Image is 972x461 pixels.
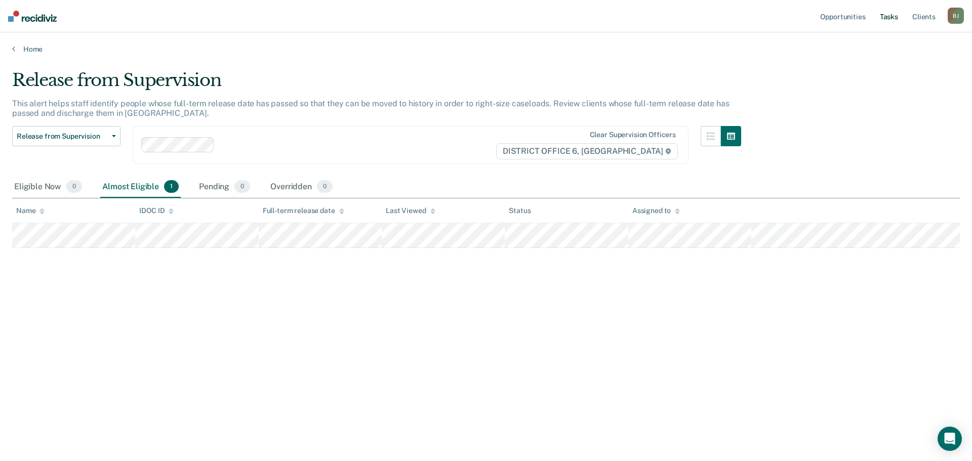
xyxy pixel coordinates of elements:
div: Name [16,206,45,215]
span: 0 [234,180,250,193]
a: Home [12,45,960,54]
div: Assigned to [632,206,680,215]
div: Pending0 [197,176,252,198]
div: Last Viewed [386,206,435,215]
div: Almost Eligible1 [100,176,181,198]
button: Release from Supervision [12,126,120,146]
div: IDOC ID [139,206,174,215]
div: Open Intercom Messenger [938,427,962,451]
div: Clear supervision officers [590,131,676,139]
p: This alert helps staff identify people whose full-term release date has passed so that they can b... [12,99,729,118]
span: Release from Supervision [17,132,108,141]
span: 0 [66,180,82,193]
div: Status [509,206,531,215]
span: 1 [164,180,179,193]
button: BJ [948,8,964,24]
div: Release from Supervision [12,70,741,99]
span: DISTRICT OFFICE 6, [GEOGRAPHIC_DATA] [496,143,678,159]
span: 0 [317,180,333,193]
div: Full-term release date [263,206,344,215]
div: Eligible Now0 [12,176,84,198]
img: Recidiviz [8,11,57,22]
div: Overridden0 [268,176,335,198]
div: B J [948,8,964,24]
